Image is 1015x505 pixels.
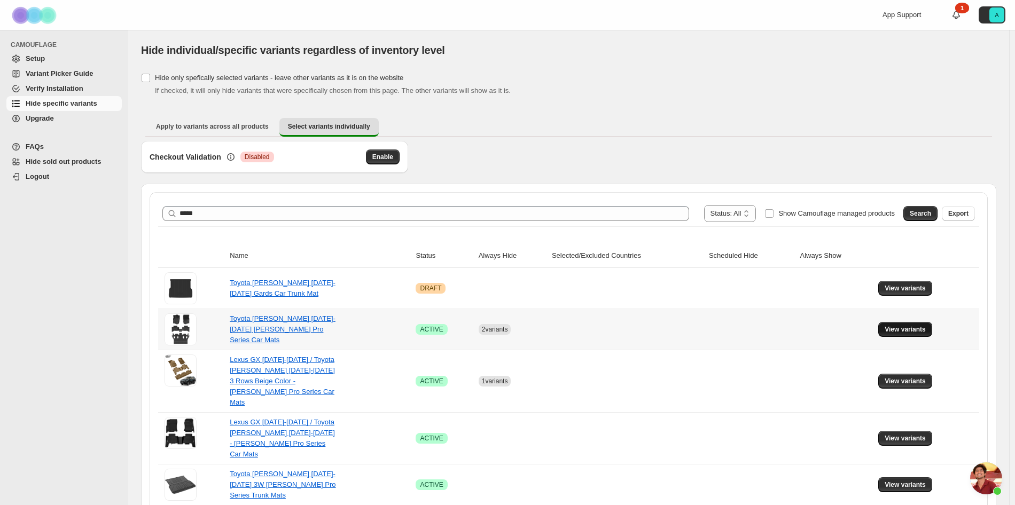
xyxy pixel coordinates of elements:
button: Select variants individually [279,118,379,137]
a: Logout [6,169,122,184]
a: Variant Picker Guide [6,66,122,81]
div: Open chat [970,462,1002,494]
a: Hide sold out products [6,154,122,169]
div: 1 [955,3,969,13]
a: Setup [6,51,122,66]
span: 2 variants [482,326,508,333]
span: Hide individual/specific variants regardless of inventory level [141,44,445,56]
span: FAQs [26,143,44,151]
span: Hide specific variants [26,99,97,107]
span: ACTIVE [420,325,443,334]
a: 1 [951,10,962,20]
span: Logout [26,172,49,180]
a: Toyota [PERSON_NAME] [DATE]-[DATE] [PERSON_NAME] Pro Series Car Mats [230,314,335,344]
button: Export [942,206,975,221]
span: Disabled [245,153,270,161]
h3: Checkout Validation [150,152,221,162]
a: Verify Installation [6,81,122,96]
span: Hide only spefically selected variants - leave other variants as it is on the website [155,74,403,82]
a: Upgrade [6,111,122,126]
a: Toyota [PERSON_NAME] [DATE]-[DATE] 3W [PERSON_NAME] Pro Series Trunk Mats [230,470,335,499]
span: Show Camouflage managed products [778,209,895,217]
span: If checked, it will only hide variants that were specifically chosen from this page. The other va... [155,86,511,94]
a: Hide specific variants [6,96,122,111]
span: Variant Picker Guide [26,69,93,77]
th: Always Hide [475,244,549,268]
th: Name [227,244,412,268]
th: Status [412,244,475,268]
span: View variants [885,434,926,443]
img: Lexus GX 2010-2024 / Toyota Prado 2010-2024 - Adrian Pro Series Car Mats [165,417,197,449]
th: Scheduled Hide [706,244,797,268]
a: FAQs [6,139,122,154]
button: View variants [878,431,932,446]
button: Apply to variants across all products [147,118,277,135]
span: Verify Installation [26,84,83,92]
button: View variants [878,322,932,337]
button: View variants [878,281,932,296]
span: View variants [885,284,926,293]
a: Toyota [PERSON_NAME] [DATE]-[DATE] Gards Car Trunk Mat [230,279,335,297]
th: Always Show [797,244,876,268]
span: View variants [885,377,926,385]
span: ACTIVE [420,434,443,443]
span: Select variants individually [288,122,370,131]
span: ACTIVE [420,377,443,385]
span: Setup [26,54,45,62]
span: Enable [372,153,393,161]
span: Hide sold out products [26,157,101,165]
a: Lexus GX [DATE]-[DATE] / Toyota [PERSON_NAME] [DATE]-[DATE] 3 Rows Beige Color - [PERSON_NAME] Pr... [230,356,335,406]
span: 1 variants [482,377,508,385]
th: Selected/Excluded Countries [549,244,706,268]
span: Upgrade [26,114,54,122]
a: Lexus GX [DATE]-[DATE] / Toyota [PERSON_NAME] [DATE]-[DATE] - [PERSON_NAME] Pro Series Car Mats [230,418,335,458]
span: Avatar with initials A [989,7,1004,22]
span: App Support [883,11,921,19]
text: A [995,12,999,18]
span: Apply to variants across all products [156,122,269,131]
span: CAMOUFLAGE [11,41,123,49]
span: Export [948,209,969,218]
button: View variants [878,374,932,389]
span: DRAFT [420,284,441,293]
button: Avatar with initials A [979,6,1005,23]
img: Lexus GX 2010-2023 / Toyota Prado 2010-2023 3 Rows Beige Color - Adrian Pro Series Car Mats [165,354,197,386]
button: Enable [366,149,400,164]
button: Search [903,206,938,221]
button: View variants [878,477,932,492]
span: Search [910,209,931,218]
span: ACTIVE [420,480,443,489]
img: Camouflage [9,1,62,30]
span: View variants [885,480,926,489]
span: View variants [885,325,926,334]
